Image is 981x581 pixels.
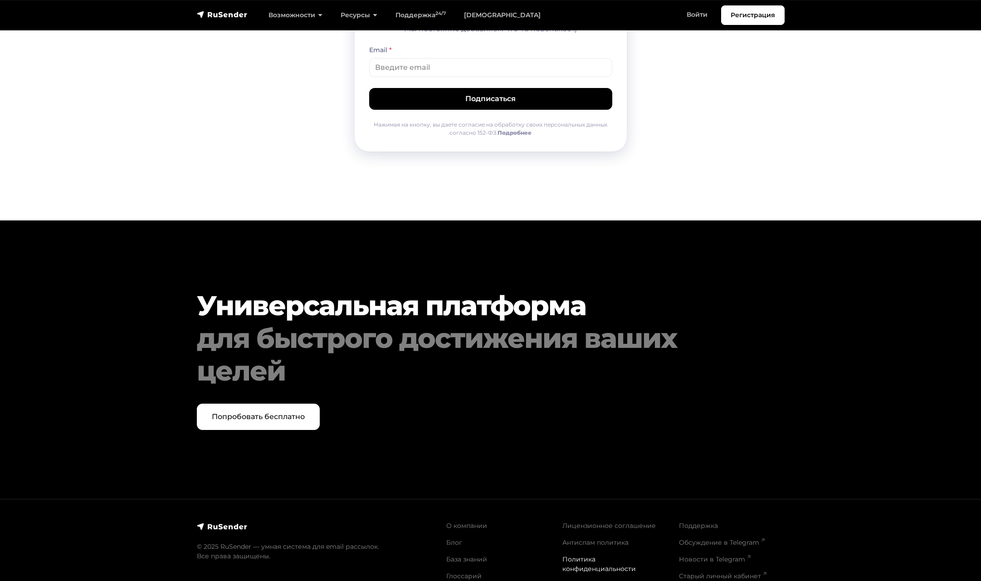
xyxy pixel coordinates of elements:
[679,522,718,530] a: Поддержка
[197,289,735,387] h2: Универсальная платформа
[369,58,612,77] input: Введите email
[197,10,248,19] img: RuSender
[369,45,612,54] div: Email
[679,555,751,563] a: Новости в Telegram
[386,6,455,24] a: Поддержка24/7
[197,322,735,387] div: для быстрого достижения ваших целей
[446,538,462,547] a: Блог
[678,5,717,24] a: Войти
[197,522,248,531] img: RuSender
[446,555,487,563] a: База знаний
[369,88,612,110] button: Подписаться
[259,6,332,24] a: Возможности
[562,555,636,573] a: Политика конфиденциальности
[332,6,386,24] a: Ресурсы
[562,522,656,530] a: Лицензионное соглашение
[197,542,435,561] p: © 2025 RuSender — умная система для email рассылок. Все права защищены.
[721,5,785,25] a: Регистрация
[562,538,629,547] a: Антиспам политика
[455,6,550,24] a: [DEMOGRAPHIC_DATA]
[679,538,765,547] a: Обсуждение в Telegram
[435,10,446,16] sup: 24/7
[446,572,482,580] a: Глоссарий
[679,572,766,580] a: Старый личный кабинет
[369,121,612,137] p: Нажимая на кнопку, вы даете согласие на обработку своих персональных данных согласно 152-ФЗ.
[197,404,320,430] a: Попробовать бесплатно
[498,129,532,136] a: Подробнее
[446,522,487,530] a: О компании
